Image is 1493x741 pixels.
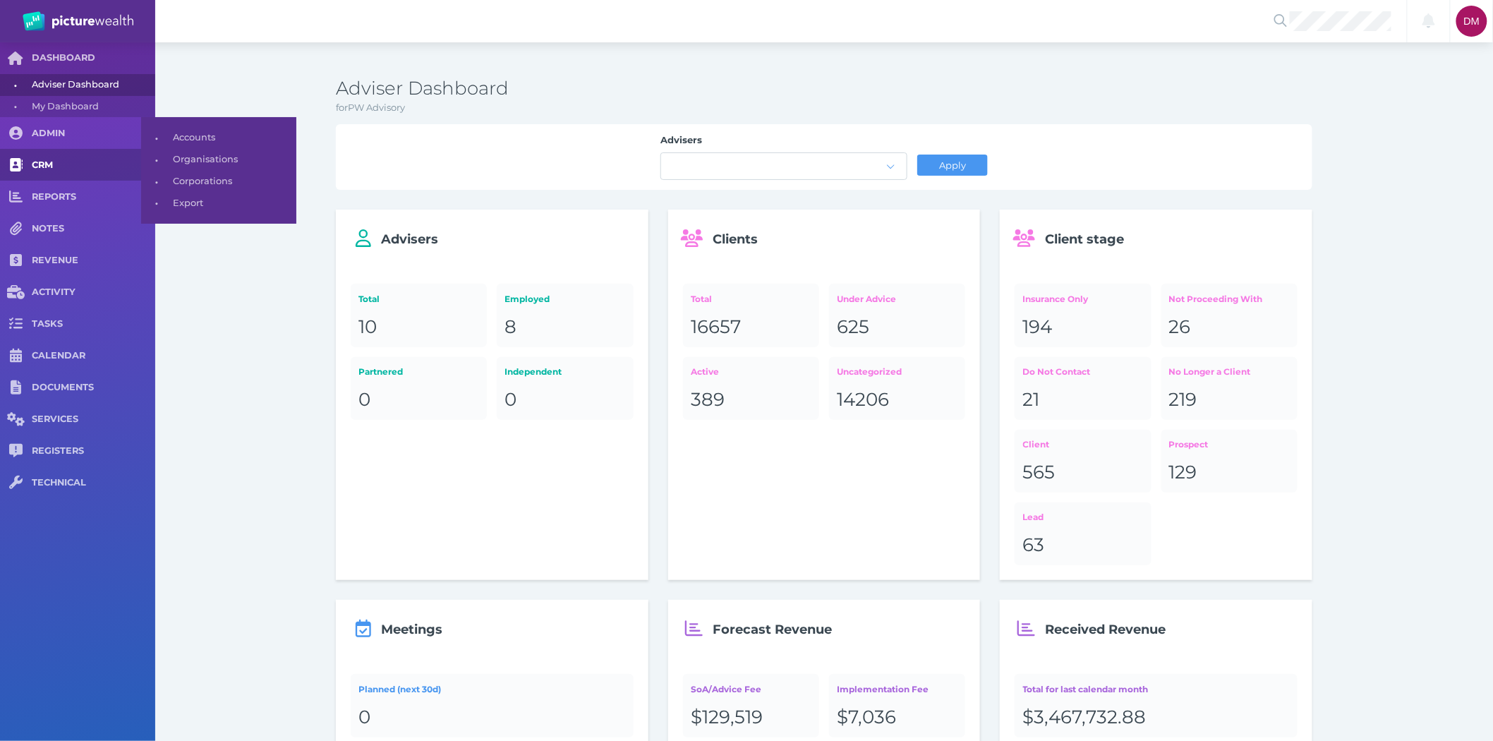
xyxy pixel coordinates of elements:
a: Planned (next 30d)0 [351,674,634,737]
span: • [141,151,173,169]
div: $3,467,732.88 [1023,706,1290,730]
img: PW [23,11,133,31]
label: Advisers [660,134,907,152]
span: Meetings [381,622,442,637]
span: Partnered [358,366,403,377]
div: 389 [691,388,811,412]
span: Lead [1023,512,1044,522]
div: 219 [1169,388,1290,412]
span: • [141,194,173,212]
div: 14206 [837,388,957,412]
div: Dee Molloy [1456,6,1487,37]
a: •Corporations [141,171,296,193]
div: $7,036 [837,706,957,730]
div: 0 [358,388,479,412]
div: 129 [1169,461,1290,485]
span: SERVICES [32,414,155,426]
span: DM [1464,16,1480,27]
span: ACTIVITY [32,287,155,299]
span: Planned (next 30d) [358,684,441,694]
span: CRM [32,159,155,171]
div: 8 [505,315,626,339]
a: Partnered0 [351,357,487,420]
span: Apply [933,159,972,171]
span: Implementation Fee [837,684,929,694]
a: •Organisations [141,149,296,171]
span: DASHBOARD [32,52,155,64]
a: Total10 [351,284,487,347]
a: •Accounts [141,127,296,149]
div: 10 [358,315,479,339]
span: Prospect [1169,439,1209,450]
p: for PW Advisory [336,101,1312,115]
a: Total for last calendar month$3,467,732.88 [1015,674,1298,737]
span: REGISTERS [32,445,155,457]
span: CALENDAR [32,350,155,362]
span: Advisers [381,231,438,247]
span: Clients [713,231,758,247]
div: 0 [505,388,626,412]
a: Active389 [683,357,819,420]
span: Employed [505,294,550,304]
span: Corporations [173,171,291,193]
h3: Adviser Dashboard [336,77,1312,101]
span: SoA/Advice Fee [691,684,761,694]
div: 21 [1023,388,1144,412]
span: TECHNICAL [32,477,155,489]
div: 194 [1023,315,1144,339]
span: TASKS [32,318,155,330]
div: 63 [1023,534,1144,558]
a: •Export [141,193,296,215]
span: Active [691,366,719,377]
span: Forecast Revenue [713,622,833,637]
span: Organisations [173,149,291,171]
span: REVENUE [32,255,155,267]
span: Not Proceeding With [1169,294,1263,304]
span: Independent [505,366,562,377]
button: Apply [917,155,988,176]
span: Under Advice [837,294,896,304]
span: Total [358,294,380,304]
span: REPORTS [32,191,155,203]
span: Total [691,294,712,304]
a: Implementation Fee$7,036 [829,674,965,737]
span: Export [173,193,291,215]
span: ADMIN [32,128,155,140]
span: • [141,173,173,191]
span: Adviser Dashboard [32,74,150,96]
div: 26 [1169,315,1290,339]
span: • [141,129,173,147]
a: Under Advice625 [829,284,965,347]
span: My Dashboard [32,96,150,118]
span: NOTES [32,223,155,235]
div: 625 [837,315,957,339]
span: No Longer a Client [1169,366,1251,377]
div: 565 [1023,461,1144,485]
span: Total for last calendar month [1023,684,1149,694]
a: Total16657 [683,284,819,347]
span: Do Not Contact [1023,366,1091,377]
div: 16657 [691,315,811,339]
a: Employed8 [497,284,633,347]
span: Client stage [1045,231,1124,247]
a: Independent0 [497,357,633,420]
span: Insurance Only [1023,294,1089,304]
div: 0 [358,706,625,730]
span: Accounts [173,127,291,149]
span: Client [1023,439,1050,450]
a: SoA/Advice Fee$129,519 [683,674,819,737]
span: Uncategorized [837,366,902,377]
span: Received Revenue [1045,622,1166,637]
span: DOCUMENTS [32,382,155,394]
div: $129,519 [691,706,811,730]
